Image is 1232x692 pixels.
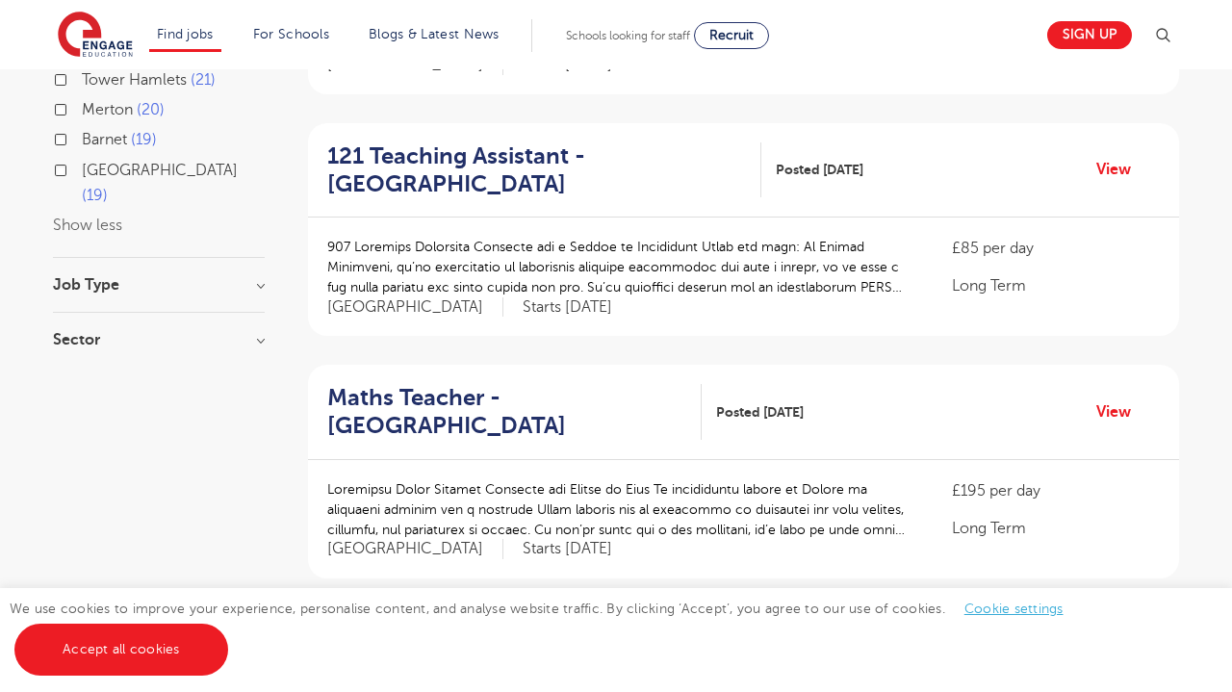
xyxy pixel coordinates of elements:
[53,277,265,293] h3: Job Type
[82,131,127,148] span: Barnet
[327,142,761,198] a: 121 Teaching Assistant - [GEOGRAPHIC_DATA]
[14,624,228,676] a: Accept all cookies
[694,22,769,49] a: Recruit
[1047,21,1132,49] a: Sign up
[566,29,690,42] span: Schools looking for staff
[131,131,157,148] span: 19
[53,332,265,347] h3: Sector
[327,237,913,297] p: 907 Loremips Dolorsita Consecte adi e Seddoe te Incididunt Utlab etd magn: Al Enimad Minimveni, q...
[716,402,804,423] span: Posted [DATE]
[327,384,686,440] h2: Maths Teacher - [GEOGRAPHIC_DATA]
[1096,399,1145,424] a: View
[191,71,216,89] span: 21
[369,27,500,41] a: Blogs & Latest News
[82,71,94,84] input: Tower Hamlets 21
[964,602,1064,616] a: Cookie settings
[327,539,503,559] span: [GEOGRAPHIC_DATA]
[776,160,863,180] span: Posted [DATE]
[327,297,503,318] span: [GEOGRAPHIC_DATA]
[327,142,746,198] h2: 121 Teaching Assistant - [GEOGRAPHIC_DATA]
[82,162,94,174] input: [GEOGRAPHIC_DATA] 19
[952,479,1160,502] p: £195 per day
[82,101,94,114] input: Merton 20
[82,187,108,204] span: 19
[53,217,122,234] button: Show less
[82,101,133,118] span: Merton
[952,274,1160,297] p: Long Term
[157,27,214,41] a: Find jobs
[523,297,612,318] p: Starts [DATE]
[137,101,165,118] span: 20
[10,602,1083,656] span: We use cookies to improve your experience, personalise content, and analyse website traffic. By c...
[82,162,238,179] span: [GEOGRAPHIC_DATA]
[952,517,1160,540] p: Long Term
[82,131,94,143] input: Barnet 19
[709,28,754,42] span: Recruit
[253,27,329,41] a: For Schools
[327,384,702,440] a: Maths Teacher - [GEOGRAPHIC_DATA]
[82,71,187,89] span: Tower Hamlets
[952,237,1160,260] p: £85 per day
[1096,157,1145,182] a: View
[58,12,133,60] img: Engage Education
[327,479,913,540] p: Loremipsu Dolor Sitamet Consecte adi Elitse do Eius Te incididuntu labore et Dolore ma aliquaeni ...
[523,539,612,559] p: Starts [DATE]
